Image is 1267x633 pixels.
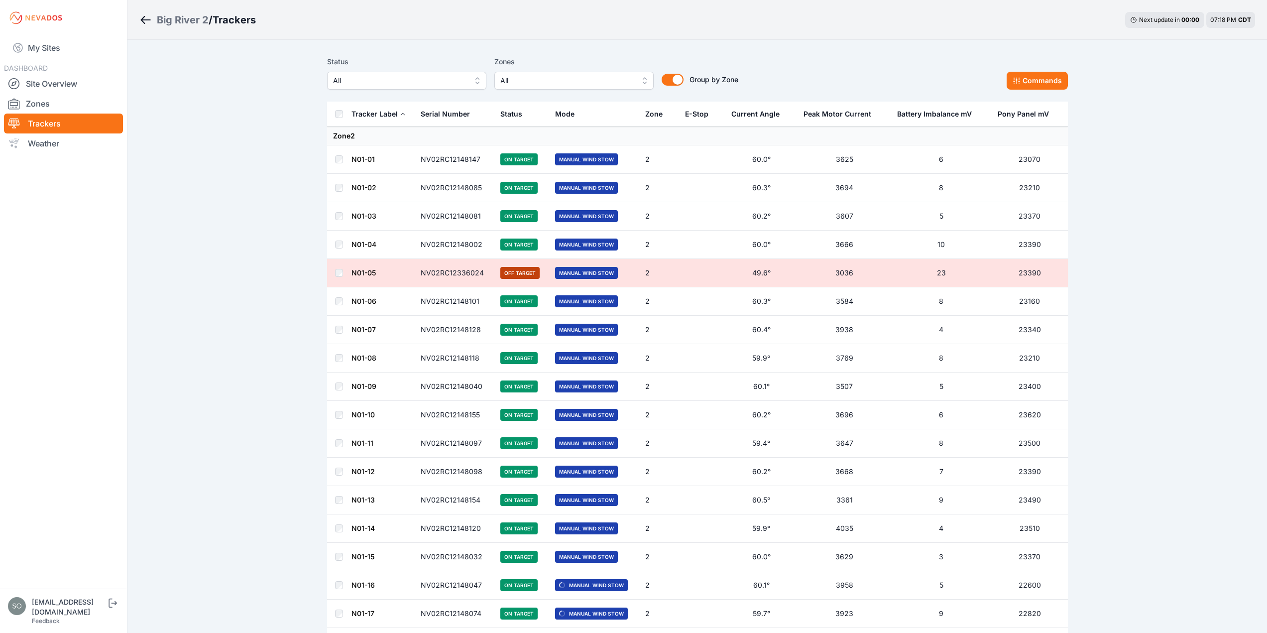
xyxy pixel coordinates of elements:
[891,344,992,373] td: 8
[639,486,679,514] td: 2
[4,114,123,133] a: Trackers
[351,240,376,249] a: N01-04
[891,174,992,202] td: 8
[798,174,891,202] td: 3694
[731,102,788,126] button: Current Angle
[725,202,798,231] td: 60.2°
[500,494,538,506] span: On Target
[351,410,375,419] a: N01-10
[1238,16,1251,23] span: CDT
[639,600,679,628] td: 2
[555,295,618,307] span: Manual Wind Stow
[351,552,374,561] a: N01-15
[500,109,522,119] div: Status
[992,174,1067,202] td: 23210
[891,458,992,486] td: 7
[639,458,679,486] td: 2
[327,127,1068,145] td: Zone 2
[415,316,495,344] td: NV02RC12148128
[798,543,891,571] td: 3629
[415,543,495,571] td: NV02RC12148032
[351,439,373,447] a: N01-11
[500,239,538,251] span: On Target
[555,210,618,222] span: Manual Wind Stow
[333,75,466,87] span: All
[555,324,618,336] span: Manual Wind Stow
[500,102,530,126] button: Status
[891,600,992,628] td: 9
[992,202,1067,231] td: 23370
[555,380,618,392] span: Manual Wind Stow
[421,109,470,119] div: Serial Number
[500,295,538,307] span: On Target
[725,259,798,287] td: 49.6°
[421,102,478,126] button: Serial Number
[500,153,538,165] span: On Target
[351,609,374,618] a: N01-17
[415,202,495,231] td: NV02RC12148081
[804,109,871,119] div: Peak Motor Current
[992,145,1067,174] td: 23070
[555,494,618,506] span: Manual Wind Stow
[891,514,992,543] td: 4
[725,486,798,514] td: 60.5°
[992,259,1067,287] td: 23390
[639,429,679,458] td: 2
[798,287,891,316] td: 3584
[500,466,538,478] span: On Target
[725,458,798,486] td: 60.2°
[500,267,540,279] span: Off Target
[415,231,495,259] td: NV02RC12148002
[639,145,679,174] td: 2
[992,543,1067,571] td: 23370
[891,145,992,174] td: 6
[351,109,398,119] div: Tracker Label
[639,373,679,401] td: 2
[500,579,538,591] span: On Target
[690,75,738,84] span: Group by Zone
[555,153,618,165] span: Manual Wind Stow
[639,571,679,600] td: 2
[555,522,618,534] span: Manual Wind Stow
[798,259,891,287] td: 3036
[891,543,992,571] td: 3
[555,239,618,251] span: Manual Wind Stow
[415,373,495,401] td: NV02RC12148040
[992,231,1067,259] td: 23390
[555,466,618,478] span: Manual Wind Stow
[891,231,992,259] td: 10
[639,514,679,543] td: 2
[992,600,1067,628] td: 22820
[1139,16,1180,23] span: Next update in
[351,268,376,277] a: N01-05
[555,352,618,364] span: Manual Wind Stow
[494,72,654,90] button: All
[500,75,634,87] span: All
[351,325,376,334] a: N01-07
[725,373,798,401] td: 60.1°
[798,373,891,401] td: 3507
[897,109,972,119] div: Battery Imbalance mV
[725,600,798,628] td: 59.7°
[157,13,209,27] div: Big River 2
[798,514,891,543] td: 4035
[725,316,798,344] td: 60.4°
[555,102,582,126] button: Mode
[639,316,679,344] td: 2
[725,145,798,174] td: 60.0°
[500,437,538,449] span: On Target
[798,231,891,259] td: 3666
[639,344,679,373] td: 2
[500,182,538,194] span: On Target
[645,109,663,119] div: Zone
[998,109,1049,119] div: Pony Panel mV
[555,109,575,119] div: Mode
[798,145,891,174] td: 3625
[992,287,1067,316] td: 23160
[725,344,798,373] td: 59.9°
[351,212,376,220] a: N01-03
[804,102,879,126] button: Peak Motor Current
[725,571,798,600] td: 60.1°
[639,174,679,202] td: 2
[891,571,992,600] td: 5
